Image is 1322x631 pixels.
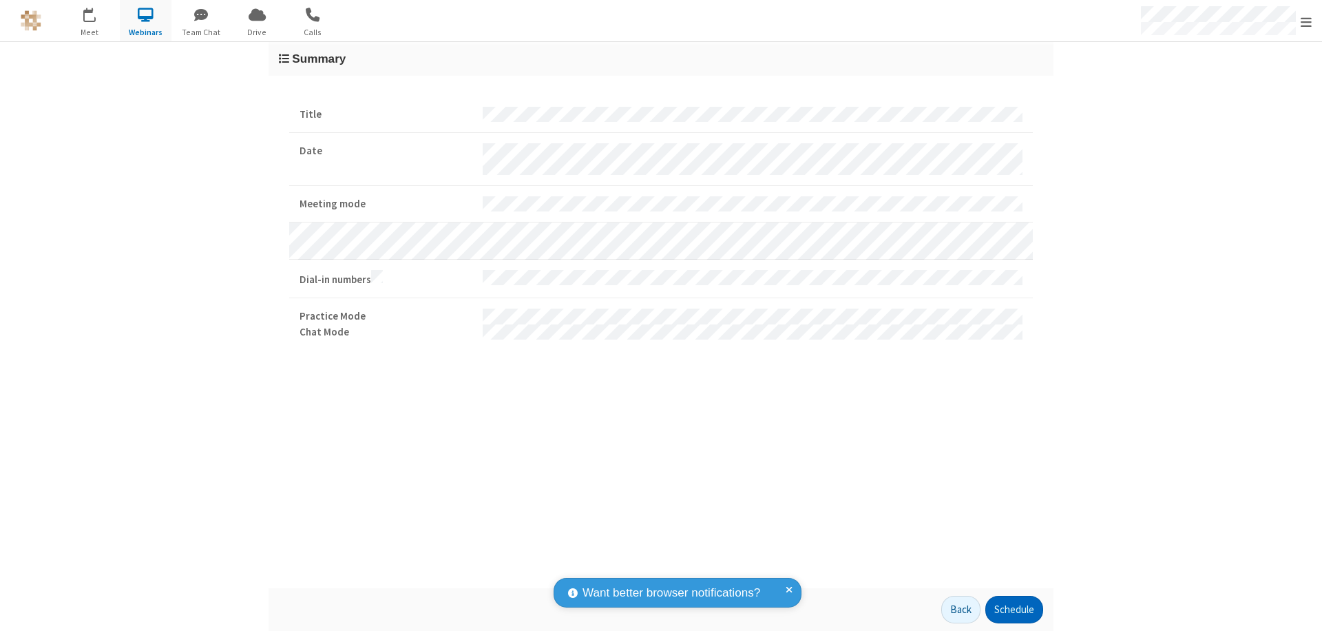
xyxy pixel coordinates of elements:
span: Summary [292,52,346,65]
span: Meet [64,26,116,39]
button: Schedule [985,596,1043,623]
strong: Date [300,143,472,159]
strong: Title [300,107,472,123]
strong: Meeting mode [300,196,472,212]
span: Webinars [120,26,171,39]
strong: Practice Mode [300,309,472,324]
span: Team Chat [176,26,227,39]
span: Calls [287,26,339,39]
button: Back [941,596,980,623]
span: Want better browser notifications? [583,584,760,602]
span: Drive [231,26,283,39]
strong: Dial-in numbers [300,270,472,288]
img: QA Selenium DO NOT DELETE OR CHANGE [21,10,41,31]
strong: Chat Mode [300,324,472,340]
div: 4 [93,8,102,18]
